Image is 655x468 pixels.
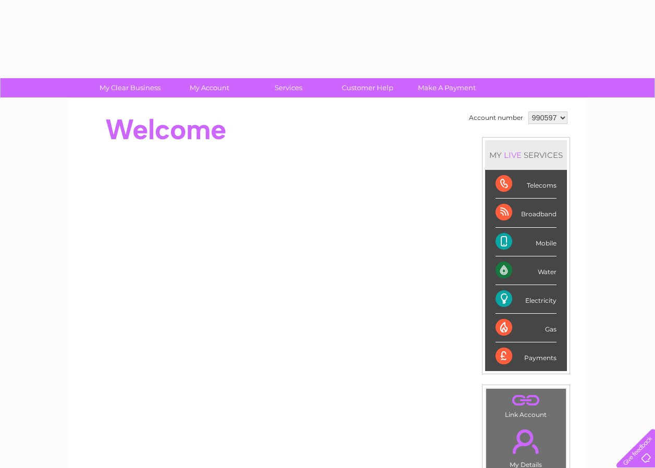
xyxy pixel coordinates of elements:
[166,78,252,97] a: My Account
[496,199,557,227] div: Broadband
[496,285,557,314] div: Electricity
[496,228,557,256] div: Mobile
[466,109,526,127] td: Account number
[496,256,557,285] div: Water
[87,78,173,97] a: My Clear Business
[496,314,557,342] div: Gas
[496,342,557,371] div: Payments
[404,78,490,97] a: Make A Payment
[489,391,563,410] a: .
[325,78,411,97] a: Customer Help
[489,423,563,460] a: .
[502,150,524,160] div: LIVE
[496,170,557,199] div: Telecoms
[486,388,566,421] td: Link Account
[245,78,331,97] a: Services
[485,140,567,170] div: MY SERVICES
